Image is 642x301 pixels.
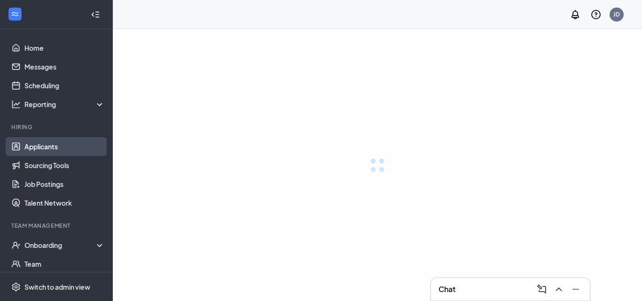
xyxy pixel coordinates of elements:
[24,255,105,273] a: Team
[550,282,565,297] button: ChevronUp
[91,10,100,19] svg: Collapse
[438,284,455,294] h3: Chat
[24,240,105,250] div: Onboarding
[24,137,105,156] a: Applicants
[536,284,548,295] svg: ComposeMessage
[533,282,548,297] button: ComposeMessage
[24,193,105,212] a: Talent Network
[570,284,581,295] svg: Minimize
[11,282,21,292] svg: Settings
[590,9,602,20] svg: QuestionInfo
[567,282,582,297] button: Minimize
[24,156,105,175] a: Sourcing Tools
[11,222,103,230] div: Team Management
[11,123,103,131] div: Hiring
[10,9,20,19] svg: WorkstreamLogo
[613,10,620,18] div: JD
[24,282,90,292] div: Switch to admin view
[553,284,564,295] svg: ChevronUp
[24,39,105,57] a: Home
[24,175,105,193] a: Job Postings
[24,57,105,76] a: Messages
[24,76,105,95] a: Scheduling
[24,100,105,109] div: Reporting
[570,9,581,20] svg: Notifications
[11,100,21,109] svg: Analysis
[11,240,21,250] svg: UserCheck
